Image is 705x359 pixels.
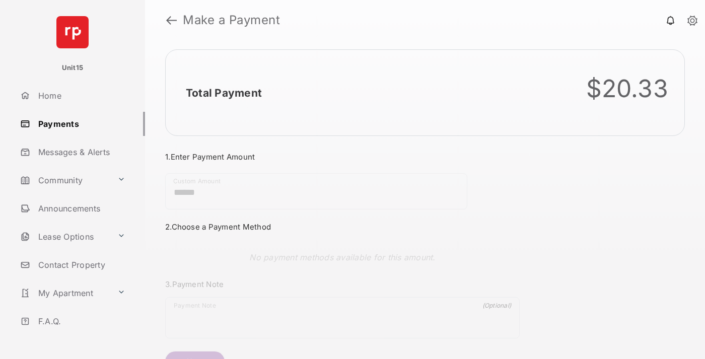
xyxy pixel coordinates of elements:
[16,112,145,136] a: Payments
[16,140,145,164] a: Messages & Alerts
[62,63,84,73] p: Unit15
[16,309,145,333] a: F.A.Q.
[16,225,113,249] a: Lease Options
[16,196,145,221] a: Announcements
[16,168,113,192] a: Community
[186,87,262,99] h2: Total Payment
[165,152,520,162] h3: 1. Enter Payment Amount
[249,251,435,263] p: No payment methods available for this amount.
[16,253,145,277] a: Contact Property
[165,279,520,289] h3: 3. Payment Note
[183,14,280,26] strong: Make a Payment
[16,281,113,305] a: My Apartment
[56,16,89,48] img: svg+xml;base64,PHN2ZyB4bWxucz0iaHR0cDovL3d3dy53My5vcmcvMjAwMC9zdmciIHdpZHRoPSI2NCIgaGVpZ2h0PSI2NC...
[165,222,520,232] h3: 2. Choose a Payment Method
[16,84,145,108] a: Home
[586,74,669,103] div: $20.33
